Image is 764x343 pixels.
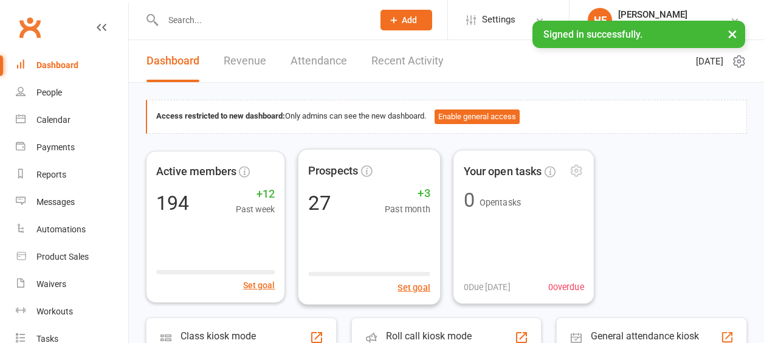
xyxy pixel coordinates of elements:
[385,184,430,203] span: +3
[159,12,365,29] input: Search...
[243,279,275,292] button: Set goal
[463,190,474,209] div: 0
[548,279,583,293] span: 0 overdue
[236,185,275,203] span: +12
[15,12,45,43] a: Clubworx
[16,243,128,271] a: Product Sales
[398,280,430,294] button: Set goal
[543,29,642,40] span: Signed in successfully.
[36,115,71,125] div: Calendar
[16,161,128,189] a: Reports
[36,170,66,179] div: Reports
[16,134,128,161] a: Payments
[16,106,128,134] a: Calendar
[618,9,730,20] div: [PERSON_NAME]
[618,20,730,31] div: KWS - Keeping Women Strong
[156,111,285,120] strong: Access restricted to new dashboard:
[588,8,612,32] div: HF
[156,109,737,124] div: Only admins can see the new dashboard.
[371,40,444,82] a: Recent Activity
[386,330,474,342] div: Roll call kiosk mode
[291,40,347,82] a: Attendance
[36,307,73,316] div: Workouts
[36,197,75,207] div: Messages
[482,6,515,33] span: Settings
[181,330,256,342] div: Class kiosk mode
[16,79,128,106] a: People
[16,271,128,298] a: Waivers
[16,52,128,79] a: Dashboard
[224,40,266,82] a: Revenue
[36,224,86,234] div: Automations
[36,60,78,70] div: Dashboard
[402,15,417,25] span: Add
[36,252,89,262] div: Product Sales
[463,279,510,293] span: 0 Due [DATE]
[16,298,128,325] a: Workouts
[16,216,128,243] a: Automations
[380,10,432,30] button: Add
[721,21,743,47] button: ×
[16,189,128,216] a: Messages
[479,197,520,207] span: Open tasks
[309,193,331,213] div: 27
[36,142,75,152] div: Payments
[385,202,430,216] span: Past month
[463,162,542,180] span: Your open tasks
[696,54,723,69] span: [DATE]
[309,161,359,179] span: Prospects
[36,88,62,97] div: People
[146,40,199,82] a: Dashboard
[156,193,189,213] div: 194
[435,109,520,124] button: Enable general access
[36,279,66,289] div: Waivers
[236,203,275,216] span: Past week
[156,163,236,181] span: Active members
